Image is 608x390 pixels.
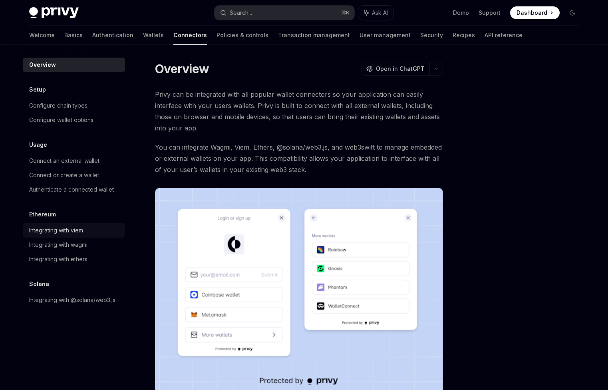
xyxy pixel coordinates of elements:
div: Authenticate a connected wallet [29,185,114,194]
button: Open in ChatGPT [361,62,429,76]
h1: Overview [155,62,209,76]
a: API reference [485,26,523,45]
a: Transaction management [278,26,350,45]
a: Integrating with wagmi [23,238,125,252]
a: Welcome [29,26,55,45]
h5: Solana [29,279,49,289]
a: Authentication [92,26,133,45]
div: Integrating with ethers [29,254,87,264]
button: Search...⌘K [215,6,354,20]
div: Search... [230,8,252,18]
div: Integrating with viem [29,226,83,235]
a: Integrating with viem [23,223,125,238]
span: Privy can be integrated with all popular wallet connectors so your application can easily interfa... [155,89,443,134]
div: Connect an external wallet [29,156,99,166]
span: Dashboard [517,9,547,17]
a: User management [360,26,411,45]
a: Connect an external wallet [23,154,125,168]
a: Configure chain types [23,98,125,113]
a: Integrating with ethers [23,252,125,266]
div: Integrating with @solana/web3.js [29,295,115,305]
img: dark logo [29,7,79,18]
span: Open in ChatGPT [376,65,425,73]
a: Policies & controls [217,26,268,45]
button: Ask AI [358,6,393,20]
a: Configure wallet options [23,113,125,127]
div: Integrating with wagmi [29,240,87,250]
a: Basics [64,26,83,45]
a: Integrating with @solana/web3.js [23,293,125,307]
a: Dashboard [510,6,560,19]
a: Wallets [143,26,164,45]
a: Connect or create a wallet [23,168,125,182]
h5: Ethereum [29,210,56,219]
span: You can integrate Wagmi, Viem, Ethers, @solana/web3.js, and web3swift to manage embedded or exter... [155,142,443,175]
a: Overview [23,58,125,72]
h5: Setup [29,85,46,94]
a: Support [479,9,501,17]
h5: Usage [29,140,47,150]
a: Connectors [173,26,207,45]
a: Security [420,26,443,45]
a: Demo [453,9,469,17]
button: Toggle dark mode [566,6,579,19]
span: Ask AI [372,9,388,17]
span: ⌘ K [341,10,350,16]
div: Overview [29,60,56,70]
div: Configure chain types [29,101,87,110]
div: Connect or create a wallet [29,170,99,180]
a: Authenticate a connected wallet [23,182,125,197]
a: Recipes [453,26,475,45]
div: Configure wallet options [29,115,93,125]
